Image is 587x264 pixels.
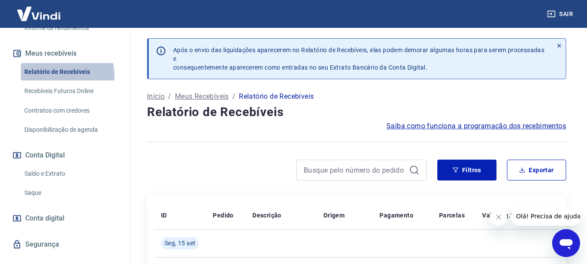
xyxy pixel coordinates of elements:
[437,160,496,180] button: Filtros
[10,235,120,254] a: Segurança
[21,165,120,183] a: Saldo e Extrato
[552,229,580,257] iframe: Botão para abrir a janela de mensagens
[507,160,566,180] button: Exportar
[10,44,120,63] button: Meus recebíveis
[21,82,120,100] a: Recebíveis Futuros Online
[25,212,64,224] span: Conta digital
[21,184,120,202] a: Saque
[439,211,465,220] p: Parcelas
[21,63,120,81] a: Relatório de Recebíveis
[482,211,510,220] p: Valor Líq.
[10,0,67,27] img: Vindi
[232,91,235,102] p: /
[10,209,120,228] a: Conta digital
[173,46,546,72] p: Após o envio das liquidações aparecerem no Relatório de Recebíveis, elas podem demorar algumas ho...
[5,6,73,13] span: Olá! Precisa de ajuda?
[386,121,566,131] a: Saiba como funciona a programação dos recebimentos
[213,211,233,220] p: Pedido
[161,211,167,220] p: ID
[147,91,164,102] a: Início
[545,6,577,22] button: Sair
[21,121,120,139] a: Disponibilização de agenda
[239,91,314,102] p: Relatório de Recebíveis
[147,104,566,121] h4: Relatório de Recebíveis
[490,208,507,226] iframe: Fechar mensagem
[252,211,282,220] p: Descrição
[10,146,120,165] button: Conta Digital
[379,211,413,220] p: Pagamento
[175,91,229,102] a: Meus Recebíveis
[21,19,120,37] a: Informe de rendimentos
[511,207,580,226] iframe: Mensagem da empresa
[164,239,195,247] span: Seg, 15 set
[304,164,406,177] input: Busque pelo número do pedido
[21,102,120,120] a: Contratos com credores
[323,211,345,220] p: Origem
[168,91,171,102] p: /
